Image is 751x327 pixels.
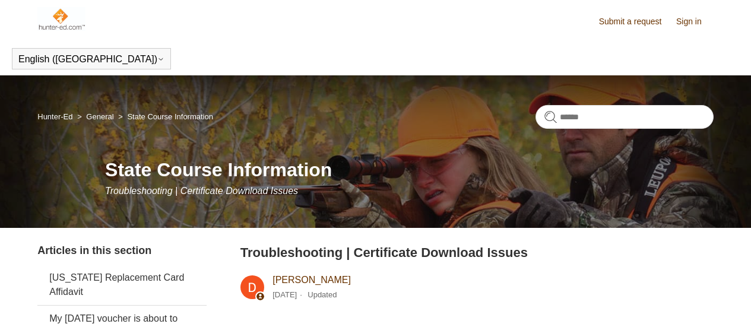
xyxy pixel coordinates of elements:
[116,112,213,121] li: State Course Information
[272,275,351,285] a: [PERSON_NAME]
[308,290,337,299] li: Updated
[37,112,75,121] li: Hunter-Ed
[37,112,72,121] a: Hunter-Ed
[676,15,714,28] a: Sign in
[105,155,714,184] h1: State Course Information
[272,290,297,299] time: 03/04/2024, 11:07
[599,15,674,28] a: Submit a request
[240,243,714,262] h2: Troubleshooting | Certificate Download Issues
[37,265,207,305] a: [US_STATE] Replacement Card Affidavit
[75,112,116,121] li: General
[37,245,151,256] span: Articles in this section
[37,7,85,31] img: Hunter-Ed Help Center home page
[86,112,113,121] a: General
[105,186,298,196] span: Troubleshooting | Certificate Download Issues
[535,105,714,129] input: Search
[127,112,213,121] a: State Course Information
[18,54,164,65] button: English ([GEOGRAPHIC_DATA])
